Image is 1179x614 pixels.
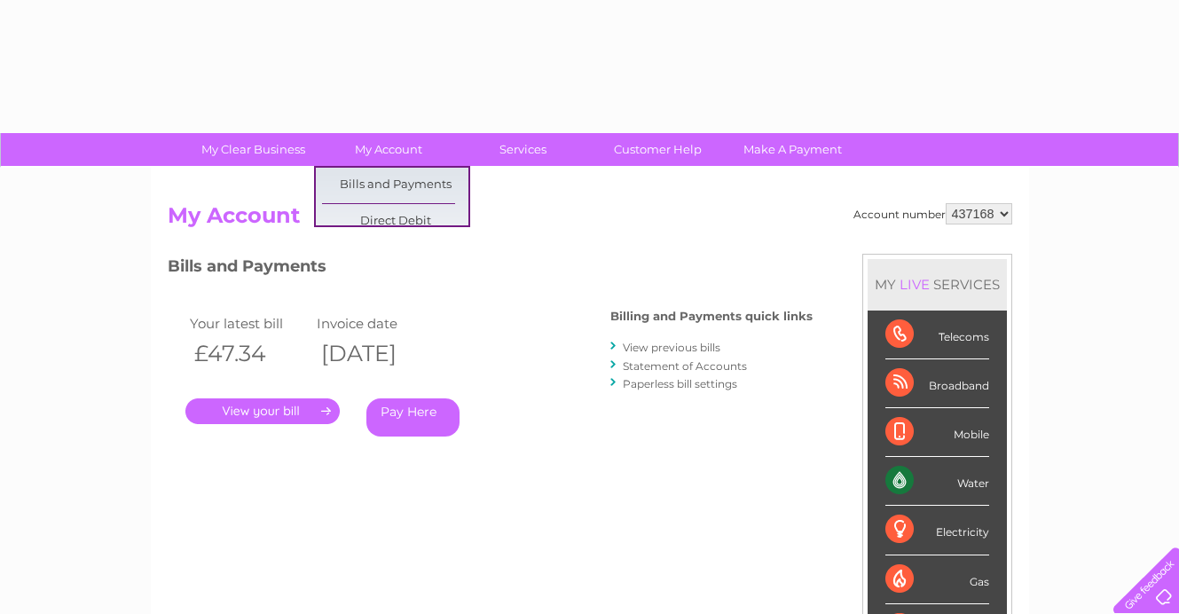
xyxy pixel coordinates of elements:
div: Account number [853,203,1012,224]
h4: Billing and Payments quick links [610,310,813,323]
div: MY SERVICES [868,259,1007,310]
a: Pay Here [366,398,460,437]
a: Paperless bill settings [623,377,737,390]
div: Mobile [885,408,989,457]
div: Broadband [885,359,989,408]
a: Make A Payment [719,133,866,166]
a: My Clear Business [180,133,326,166]
td: Your latest bill [185,311,313,335]
div: Water [885,457,989,506]
th: £47.34 [185,335,313,372]
div: LIVE [896,276,933,293]
a: My Account [315,133,461,166]
div: Gas [885,555,989,604]
a: Customer Help [585,133,731,166]
div: Electricity [885,506,989,555]
a: Bills and Payments [322,168,468,203]
a: Statement of Accounts [623,359,747,373]
a: Services [450,133,596,166]
a: . [185,398,340,424]
a: Direct Debit [322,204,468,240]
th: [DATE] [312,335,440,372]
td: Invoice date [312,311,440,335]
div: Telecoms [885,311,989,359]
a: View previous bills [623,341,720,354]
h2: My Account [168,203,1012,237]
h3: Bills and Payments [168,254,813,285]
